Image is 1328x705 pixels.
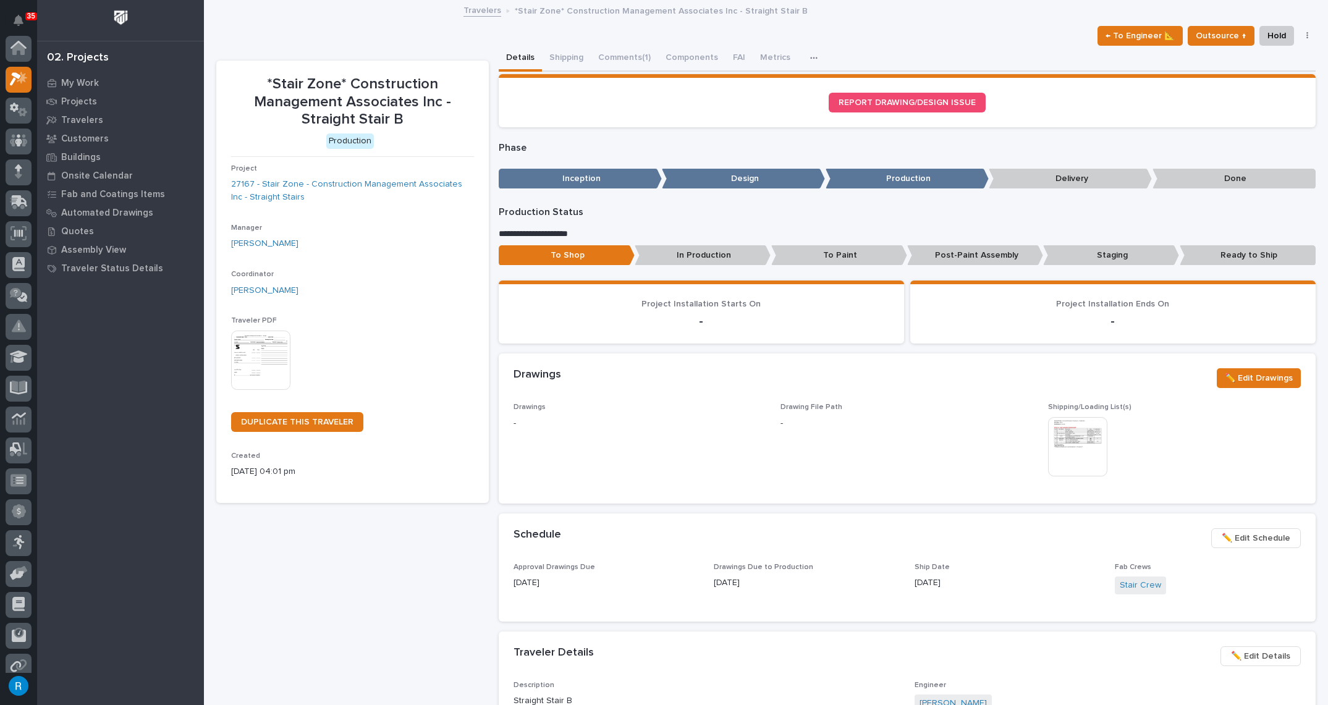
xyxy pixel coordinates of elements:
a: [PERSON_NAME] [231,284,298,297]
p: Delivery [989,169,1152,189]
span: Project Installation Starts On [641,300,761,308]
span: Manager [231,224,262,232]
span: Fab Crews [1115,564,1151,571]
button: ✏️ Edit Drawings [1217,368,1301,388]
a: Travelers [37,111,204,129]
button: Shipping [542,46,591,72]
span: DUPLICATE THIS TRAVELER [241,418,353,426]
p: Automated Drawings [61,208,153,219]
span: Hold [1267,28,1286,43]
span: Ship Date [915,564,950,571]
p: To Paint [771,245,907,266]
span: Drawings [514,403,546,411]
p: Production Status [499,206,1316,218]
a: 27167 - Stair Zone - Construction Management Associates Inc - Straight Stairs [231,178,474,204]
a: My Work [37,74,204,92]
button: FAI [725,46,753,72]
p: *Stair Zone* Construction Management Associates Inc - Straight Stair B [515,3,808,17]
a: REPORT DRAWING/DESIGN ISSUE [829,93,986,112]
span: Shipping/Loading List(s) [1048,403,1131,411]
p: [DATE] [915,576,1101,589]
a: Buildings [37,148,204,166]
a: Customers [37,129,204,148]
p: - [514,417,766,430]
p: - [780,417,783,430]
p: To Shop [499,245,635,266]
div: Notifications35 [15,15,32,35]
p: Projects [61,96,97,108]
p: Production [826,169,989,189]
p: - [925,314,1301,329]
button: Outsource ↑ [1188,26,1254,46]
a: Fab and Coatings Items [37,185,204,203]
p: Design [662,169,825,189]
span: Approval Drawings Due [514,564,595,571]
span: ✏️ Edit Schedule [1222,531,1290,546]
span: Traveler PDF [231,317,277,324]
h2: Traveler Details [514,646,594,660]
p: Inception [499,169,662,189]
span: Created [231,452,260,460]
p: Buildings [61,152,101,163]
p: Traveler Status Details [61,263,163,274]
p: Post-Paint Assembly [907,245,1043,266]
span: Outsource ↑ [1196,28,1246,43]
p: Done [1152,169,1316,189]
div: Production [326,133,374,149]
p: Travelers [61,115,103,126]
a: [PERSON_NAME] [231,237,298,250]
button: users-avatar [6,673,32,699]
p: Customers [61,133,109,145]
span: REPORT DRAWING/DESIGN ISSUE [839,98,976,107]
p: My Work [61,78,99,89]
button: ← To Engineer 📐 [1098,26,1183,46]
p: In Production [635,245,771,266]
a: Traveler Status Details [37,259,204,277]
span: Drawing File Path [780,403,842,411]
p: Onsite Calendar [61,171,133,182]
p: [DATE] [514,576,700,589]
a: Stair Crew [1120,579,1161,592]
span: ✏️ Edit Details [1231,649,1290,664]
span: ✏️ Edit Drawings [1225,371,1293,386]
p: Phase [499,142,1316,154]
span: ← To Engineer 📐 [1106,28,1175,43]
button: Components [658,46,725,72]
p: *Stair Zone* Construction Management Associates Inc - Straight Stair B [231,75,474,129]
p: 35 [27,12,35,20]
a: Projects [37,92,204,111]
div: 02. Projects [47,51,109,65]
p: Staging [1043,245,1179,266]
p: Assembly View [61,245,126,256]
a: Travelers [463,2,501,17]
p: Ready to Ship [1180,245,1316,266]
button: ✏️ Edit Details [1220,646,1301,666]
button: Comments (1) [591,46,658,72]
img: Workspace Logo [109,6,132,29]
a: Assembly View [37,240,204,259]
p: [DATE] [714,576,900,589]
button: Metrics [753,46,798,72]
button: Notifications [6,7,32,33]
p: Quotes [61,226,94,237]
a: DUPLICATE THIS TRAVELER [231,412,363,432]
p: [DATE] 04:01 pm [231,465,474,478]
button: Hold [1259,26,1294,46]
span: Drawings Due to Production [714,564,813,571]
p: - [514,314,889,329]
button: ✏️ Edit Schedule [1211,528,1301,548]
span: Coordinator [231,271,274,278]
a: Onsite Calendar [37,166,204,185]
h2: Schedule [514,528,561,542]
p: Fab and Coatings Items [61,189,165,200]
button: Details [499,46,542,72]
a: Automated Drawings [37,203,204,222]
a: Quotes [37,222,204,240]
span: Project [231,165,257,172]
span: Engineer [915,682,946,689]
h2: Drawings [514,368,561,382]
span: Description [514,682,554,689]
span: Project Installation Ends On [1056,300,1169,308]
